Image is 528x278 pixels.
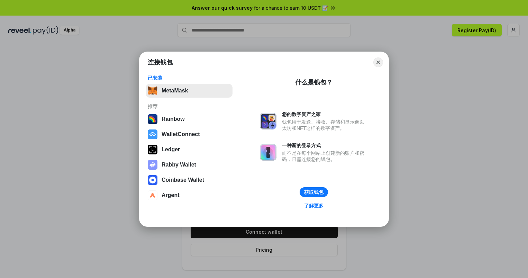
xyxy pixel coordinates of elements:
img: svg+xml,%3Csvg%20fill%3D%22none%22%20height%3D%2233%22%20viewBox%3D%220%200%2035%2033%22%20width%... [148,86,157,96]
a: 了解更多 [300,201,328,210]
div: 什么是钱包？ [295,78,333,87]
h1: 连接钱包 [148,58,173,66]
div: 已安装 [148,75,230,81]
img: svg+xml,%3Csvg%20width%3D%2228%22%20height%3D%2228%22%20viewBox%3D%220%200%2028%2028%22%20fill%3D... [148,129,157,139]
button: Rabby Wallet [146,158,233,172]
div: 您的数字资产之家 [282,111,368,117]
img: svg+xml,%3Csvg%20xmlns%3D%22http%3A%2F%2Fwww.w3.org%2F2000%2Fsvg%22%20fill%3D%22none%22%20viewBox... [260,113,276,129]
div: 而不是在每个网站上创建新的账户和密码，只需连接您的钱包。 [282,150,368,162]
div: Argent [162,192,180,198]
button: Ledger [146,143,233,156]
div: Coinbase Wallet [162,177,204,183]
div: 一种新的登录方式 [282,142,368,149]
img: svg+xml,%3Csvg%20width%3D%22120%22%20height%3D%22120%22%20viewBox%3D%220%200%20120%20120%22%20fil... [148,114,157,124]
button: Coinbase Wallet [146,173,233,187]
div: 了解更多 [304,203,324,209]
div: 钱包用于发送、接收、存储和显示像以太坊和NFT这样的数字资产。 [282,119,368,131]
div: Ledger [162,146,180,153]
button: 获取钱包 [300,187,328,197]
button: WalletConnect [146,127,233,141]
div: MetaMask [162,88,188,94]
button: Argent [146,188,233,202]
img: svg+xml,%3Csvg%20width%3D%2228%22%20height%3D%2228%22%20viewBox%3D%220%200%2028%2028%22%20fill%3D... [148,175,157,185]
div: WalletConnect [162,131,200,137]
div: 获取钱包 [304,189,324,195]
button: Close [373,57,383,67]
img: svg+xml,%3Csvg%20xmlns%3D%22http%3A%2F%2Fwww.w3.org%2F2000%2Fsvg%22%20fill%3D%22none%22%20viewBox... [260,144,276,161]
img: svg+xml,%3Csvg%20width%3D%2228%22%20height%3D%2228%22%20viewBox%3D%220%200%2028%2028%22%20fill%3D... [148,190,157,200]
div: Rabby Wallet [162,162,196,168]
div: 推荐 [148,103,230,109]
button: MetaMask [146,84,233,98]
img: svg+xml,%3Csvg%20xmlns%3D%22http%3A%2F%2Fwww.w3.org%2F2000%2Fsvg%22%20fill%3D%22none%22%20viewBox... [148,160,157,170]
img: svg+xml,%3Csvg%20xmlns%3D%22http%3A%2F%2Fwww.w3.org%2F2000%2Fsvg%22%20width%3D%2228%22%20height%3... [148,145,157,154]
div: Rainbow [162,116,185,122]
button: Rainbow [146,112,233,126]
